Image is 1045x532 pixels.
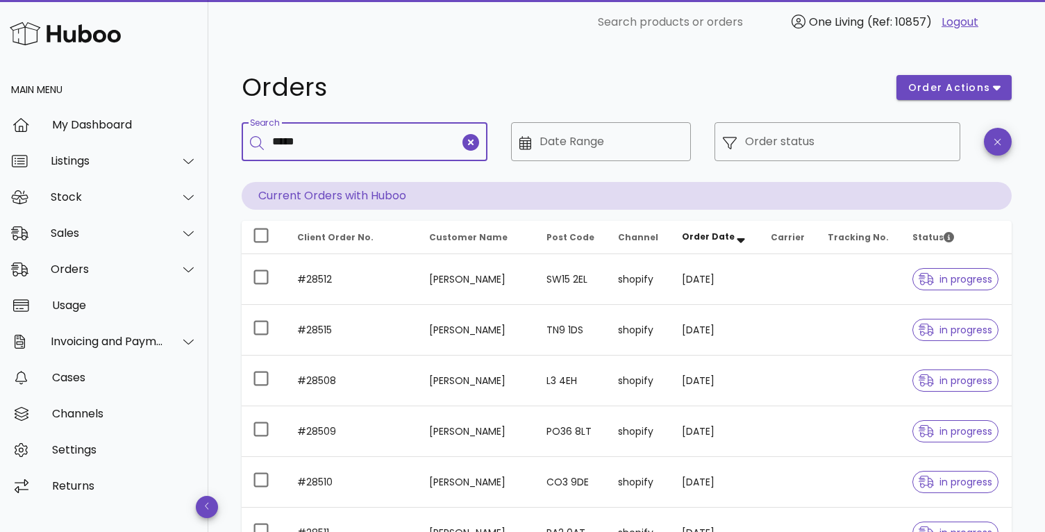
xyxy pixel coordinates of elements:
[51,335,164,348] div: Invoicing and Payments
[429,231,508,243] span: Customer Name
[535,406,607,457] td: PO36 8LT
[418,356,535,406] td: [PERSON_NAME]
[52,443,197,456] div: Settings
[418,305,535,356] td: [PERSON_NAME]
[809,14,864,30] span: One Living
[919,426,992,436] span: in progress
[52,299,197,312] div: Usage
[242,75,880,100] h1: Orders
[10,19,121,49] img: Huboo Logo
[671,356,760,406] td: [DATE]
[901,221,1012,254] th: Status
[250,118,279,128] label: Search
[671,221,760,254] th: Order Date: Sorted descending. Activate to remove sorting.
[418,457,535,508] td: [PERSON_NAME]
[535,457,607,508] td: CO3 9DE
[682,231,735,242] span: Order Date
[535,254,607,305] td: SW15 2EL
[546,231,594,243] span: Post Code
[919,477,992,487] span: in progress
[462,134,479,151] button: clear icon
[607,406,671,457] td: shopify
[242,182,1012,210] p: Current Orders with Huboo
[286,254,418,305] td: #28512
[51,190,164,203] div: Stock
[535,305,607,356] td: TN9 1DS
[418,254,535,305] td: [PERSON_NAME]
[912,231,954,243] span: Status
[671,457,760,508] td: [DATE]
[919,274,992,284] span: in progress
[607,254,671,305] td: shopify
[942,14,978,31] a: Logout
[286,406,418,457] td: #28509
[535,356,607,406] td: L3 4EH
[535,221,607,254] th: Post Code
[297,231,374,243] span: Client Order No.
[52,371,197,384] div: Cases
[919,376,992,385] span: in progress
[52,118,197,131] div: My Dashboard
[286,457,418,508] td: #28510
[671,305,760,356] td: [DATE]
[286,305,418,356] td: #28515
[286,356,418,406] td: #28508
[908,81,991,95] span: order actions
[671,254,760,305] td: [DATE]
[771,231,805,243] span: Carrier
[607,221,671,254] th: Channel
[52,479,197,492] div: Returns
[418,406,535,457] td: [PERSON_NAME]
[867,14,932,30] span: (Ref: 10857)
[418,221,535,254] th: Customer Name
[919,325,992,335] span: in progress
[896,75,1012,100] button: order actions
[618,231,658,243] span: Channel
[828,231,889,243] span: Tracking No.
[607,457,671,508] td: shopify
[51,263,164,276] div: Orders
[607,356,671,406] td: shopify
[671,406,760,457] td: [DATE]
[760,221,817,254] th: Carrier
[51,154,164,167] div: Listings
[607,305,671,356] td: shopify
[286,221,418,254] th: Client Order No.
[817,221,901,254] th: Tracking No.
[51,226,164,240] div: Sales
[52,407,197,420] div: Channels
